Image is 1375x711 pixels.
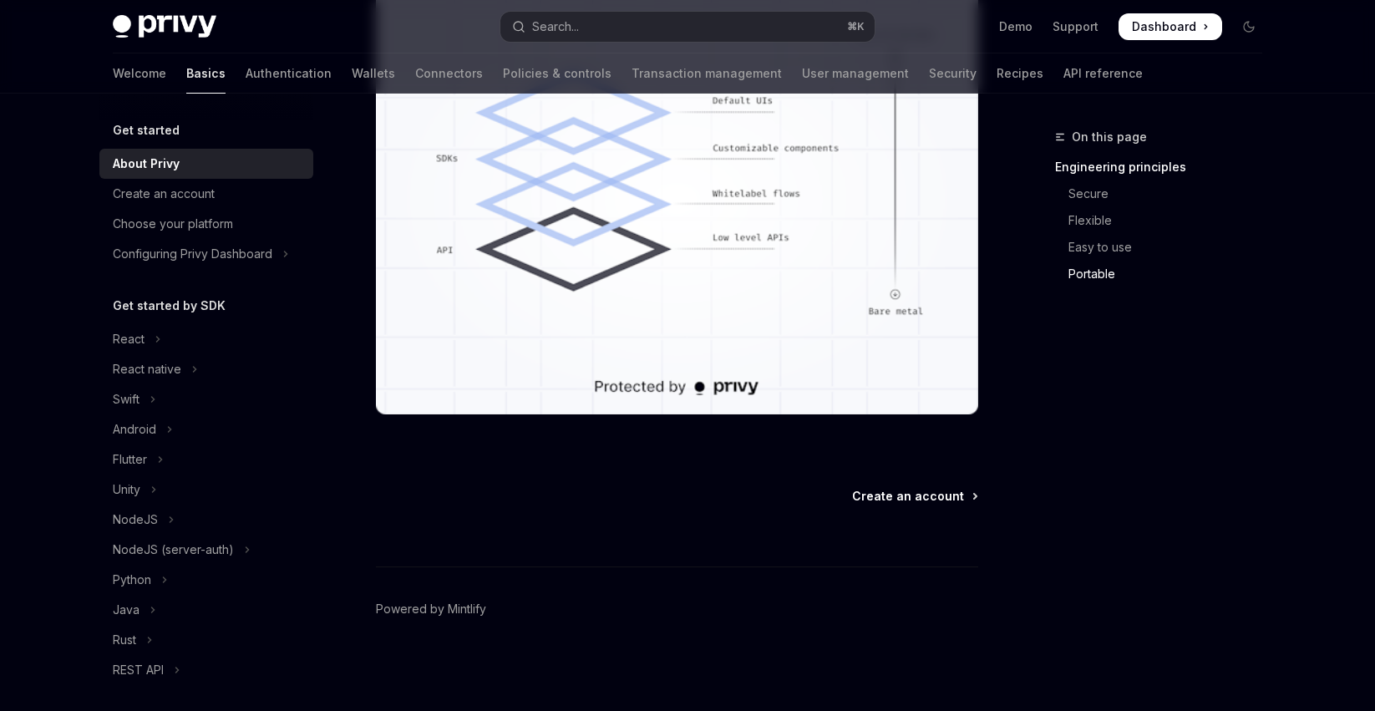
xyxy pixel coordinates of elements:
div: Rust [113,630,136,650]
button: Toggle React section [99,324,313,354]
div: Swift [113,389,140,409]
button: Toggle NodeJS section [99,505,313,535]
div: Java [113,600,140,620]
button: Toggle NodeJS (server-auth) section [99,535,313,565]
button: Toggle Configuring Privy Dashboard section [99,239,313,269]
a: Recipes [997,53,1043,94]
img: dark logo [113,15,216,38]
div: REST API [113,660,164,680]
div: Android [113,419,156,439]
div: Configuring Privy Dashboard [113,244,272,264]
span: Create an account [852,488,964,505]
button: Toggle Android section [99,414,313,444]
a: Authentication [246,53,332,94]
a: Create an account [99,179,313,209]
a: Security [929,53,977,94]
button: Open search [500,12,875,42]
button: Toggle Rust section [99,625,313,655]
span: On this page [1072,127,1147,147]
div: Create an account [113,184,215,204]
a: Dashboard [1119,13,1222,40]
div: Search... [532,17,579,37]
a: Demo [999,18,1033,35]
a: About Privy [99,149,313,179]
a: Transaction management [632,53,782,94]
a: Choose your platform [99,209,313,239]
a: Powered by Mintlify [376,601,486,617]
a: Secure [1055,180,1276,207]
button: Toggle Swift section [99,384,313,414]
div: Flutter [113,449,147,470]
a: Wallets [352,53,395,94]
button: Toggle Unity section [99,475,313,505]
div: React native [113,359,181,379]
a: Basics [186,53,226,94]
div: NodeJS [113,510,158,530]
button: Toggle React native section [99,354,313,384]
h5: Get started by SDK [113,296,226,316]
a: Support [1053,18,1098,35]
a: Welcome [113,53,166,94]
button: Toggle Flutter section [99,444,313,475]
a: Connectors [415,53,483,94]
span: ⌘ K [847,20,865,33]
a: API reference [1063,53,1143,94]
div: NodeJS (server-auth) [113,540,234,560]
a: Engineering principles [1055,154,1276,180]
button: Toggle Java section [99,595,313,625]
div: React [113,329,145,349]
a: User management [802,53,909,94]
a: Easy to use [1055,234,1276,261]
a: Flexible [1055,207,1276,234]
button: Toggle Python section [99,565,313,595]
div: Python [113,570,151,590]
h5: Get started [113,120,180,140]
button: Toggle REST API section [99,655,313,685]
button: Toggle dark mode [1235,13,1262,40]
div: Choose your platform [113,214,233,234]
a: Create an account [852,488,977,505]
div: Unity [113,480,140,500]
div: About Privy [113,154,180,174]
a: Portable [1055,261,1276,287]
span: Dashboard [1132,18,1196,35]
a: Policies & controls [503,53,611,94]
